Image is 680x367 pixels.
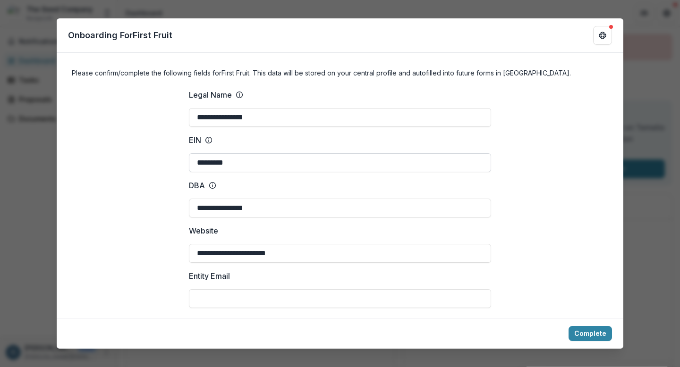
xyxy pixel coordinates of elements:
[189,316,216,327] p: Mission
[68,29,172,42] p: Onboarding For First Fruit
[569,326,612,341] button: Complete
[189,225,218,236] p: Website
[72,68,608,78] h4: Please confirm/complete the following fields for First Fruit . This data will be stored on your c...
[189,270,230,282] p: Entity Email
[593,26,612,45] button: Get Help
[189,89,232,100] p: Legal Name
[189,180,205,191] p: DBA
[189,134,201,146] p: EIN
